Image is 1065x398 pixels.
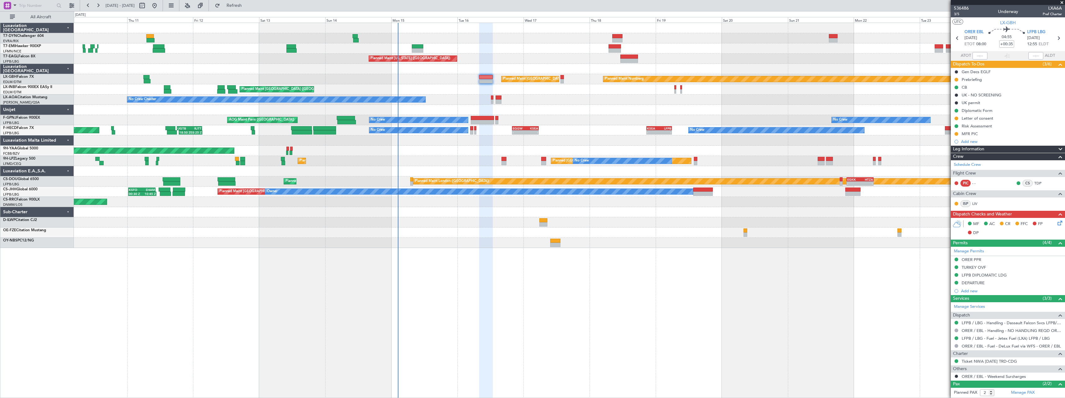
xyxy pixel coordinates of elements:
span: Dispatch To-Dos [953,61,984,68]
div: Thu 11 [127,17,193,23]
span: 12:55 [1027,41,1037,47]
div: - [647,130,659,134]
span: Leg Information [953,146,984,153]
span: Dispatch Checks and Weather [953,211,1012,218]
a: LFPB / LBG - Fuel - Jetex Fuel (LXA) LFPB / LBG [962,336,1050,341]
a: ORER / EBL - Handling - NO HANDLING REQD ORER/EBL [962,328,1062,333]
div: UGTB [177,126,190,130]
div: Owner [267,187,277,196]
span: Charter [953,350,968,357]
div: 00:30 Z [129,192,142,196]
div: Sun 14 [325,17,391,23]
div: EHAM [142,188,155,192]
span: ELDT [1039,41,1049,47]
a: LFPB/LBG [3,182,19,187]
span: FFC [1021,221,1028,227]
div: LFPB [659,126,671,130]
div: Wed 17 [524,17,590,23]
span: FP [1038,221,1043,227]
div: KSEA [647,126,659,130]
span: CS-DOU [3,177,18,181]
span: 536486 [954,5,969,11]
a: Schedule Crew [954,162,981,168]
a: LFPB / LBG - Handling - Dassault Falcon Svcs LFPB/LBG [962,320,1062,325]
div: ISP [960,200,971,207]
div: Planned Maint Nurnberg [605,74,644,84]
div: DEPARTURE [962,280,985,285]
button: UTC [952,19,963,24]
span: CS-RRC [3,198,16,201]
div: CS [1022,180,1033,187]
div: Fri 19 [656,17,722,23]
a: LFPB/LBG [3,192,19,197]
a: 9H-YAAGlobal 5000 [3,147,38,150]
span: [DATE] [964,35,977,41]
span: Pax [953,381,960,388]
span: Permits [953,240,968,247]
span: LX-AOA [3,95,17,99]
a: Manage PAX [1011,390,1035,396]
span: (3/6) [1043,61,1052,67]
a: LX-AOACitation Mustang [3,95,47,99]
div: Planned [GEOGRAPHIC_DATA] ([GEOGRAPHIC_DATA]) [553,156,640,166]
a: Ticket NWA [DATE] TRD-CDG [962,359,1017,364]
div: UK permit [962,100,980,105]
div: Add new [961,288,1062,294]
span: DP [973,230,979,236]
span: Pref Charter [1043,11,1062,17]
div: Mon 22 [854,17,920,23]
input: --:-- [973,52,987,60]
span: (3/3) [1043,295,1052,302]
span: Others [953,365,967,373]
div: No Crew [833,115,847,125]
span: F-HECD [3,126,17,130]
a: LFPB/LBG [3,121,19,125]
a: LFPB/LBG [3,59,19,64]
div: Tue 16 [457,17,524,23]
a: T7-EAGLFalcon 8X [3,55,35,58]
div: ORER PPR [962,257,981,262]
span: (4/4) [1043,239,1052,246]
a: EDLW/DTM [3,80,21,84]
div: - - [972,180,986,186]
div: TURKEY OVF [962,265,986,270]
a: FCBB/BZV [3,151,20,156]
div: No Crew [575,156,589,166]
div: Tue 23 [920,17,986,23]
a: LFPB/LBG [3,131,19,135]
div: [DATE] [75,12,86,18]
span: ORER EBL [964,29,984,35]
span: ATOT [961,53,971,59]
a: LIV [972,201,986,206]
a: T7-EMIHawker 900XP [3,44,41,48]
span: 9H-LPZ [3,157,16,161]
div: HTZA [860,178,873,181]
span: 3/5 [954,11,969,17]
div: No Crew [690,126,704,135]
div: - [847,182,860,185]
span: T7-EAGL [3,55,18,58]
div: Planned Maint London ([GEOGRAPHIC_DATA]) [415,177,489,186]
div: Sun 21 [788,17,854,23]
span: MF [973,221,979,227]
span: Crew [953,153,964,160]
div: Risk Assessment [962,123,992,129]
div: - [659,130,671,134]
span: [DATE] - [DATE] [106,3,135,8]
div: Diplomatic Form [962,108,992,113]
span: 9H-YAA [3,147,17,150]
div: Underway [998,8,1018,15]
span: OY-NBS [3,239,17,242]
a: F-GPNJFalcon 900EX [3,116,40,120]
a: TDP [1034,180,1048,186]
span: (2/2) [1043,380,1052,387]
button: Refresh [212,1,249,11]
span: Cabin Crew [953,190,976,197]
div: RJTT [190,126,202,130]
div: CB [962,85,967,90]
a: LX-GBHFalcon 7X [3,75,34,79]
div: Wed 10 [61,17,127,23]
div: EGKK [847,178,860,181]
div: - [860,182,873,185]
input: Trip Number [19,1,55,10]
